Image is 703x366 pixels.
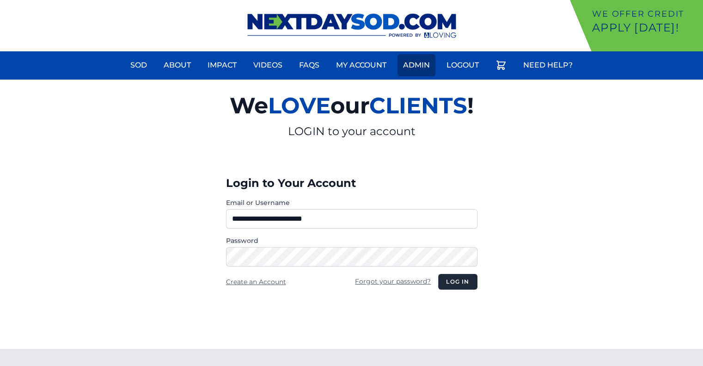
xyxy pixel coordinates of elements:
[293,54,325,76] a: FAQs
[268,92,330,119] span: LOVE
[125,54,153,76] a: Sod
[518,54,578,76] a: Need Help?
[441,54,484,76] a: Logout
[438,274,477,290] button: Log in
[248,54,288,76] a: Videos
[592,20,699,35] p: Apply [DATE]!
[226,278,286,286] a: Create an Account
[226,236,477,245] label: Password
[397,54,435,76] a: Admin
[355,277,431,285] a: Forgot your password?
[122,87,581,124] h2: We our !
[122,124,581,139] p: LOGIN to your account
[226,176,477,191] h3: Login to Your Account
[202,54,242,76] a: Impact
[158,54,196,76] a: About
[369,92,467,119] span: CLIENTS
[330,54,392,76] a: My Account
[592,7,699,20] p: We offer Credit
[226,198,477,207] label: Email or Username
